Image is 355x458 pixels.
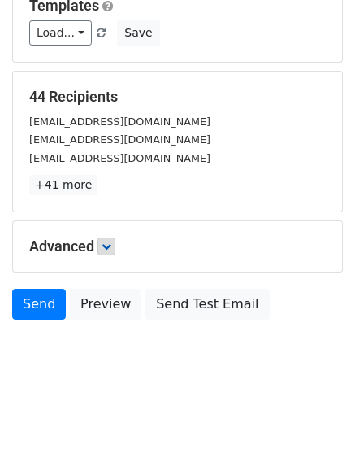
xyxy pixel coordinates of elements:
iframe: Chat Widget [274,380,355,458]
a: Preview [70,289,141,320]
h5: 44 Recipients [29,88,326,106]
a: Send Test Email [145,289,269,320]
small: [EMAIL_ADDRESS][DOMAIN_NAME] [29,133,210,146]
small: [EMAIL_ADDRESS][DOMAIN_NAME] [29,116,210,128]
a: Send [12,289,66,320]
h5: Advanced [29,238,326,255]
button: Save [117,20,159,46]
a: Load... [29,20,92,46]
small: [EMAIL_ADDRESS][DOMAIN_NAME] [29,152,210,164]
a: +41 more [29,175,97,195]
div: 聊天小组件 [274,380,355,458]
